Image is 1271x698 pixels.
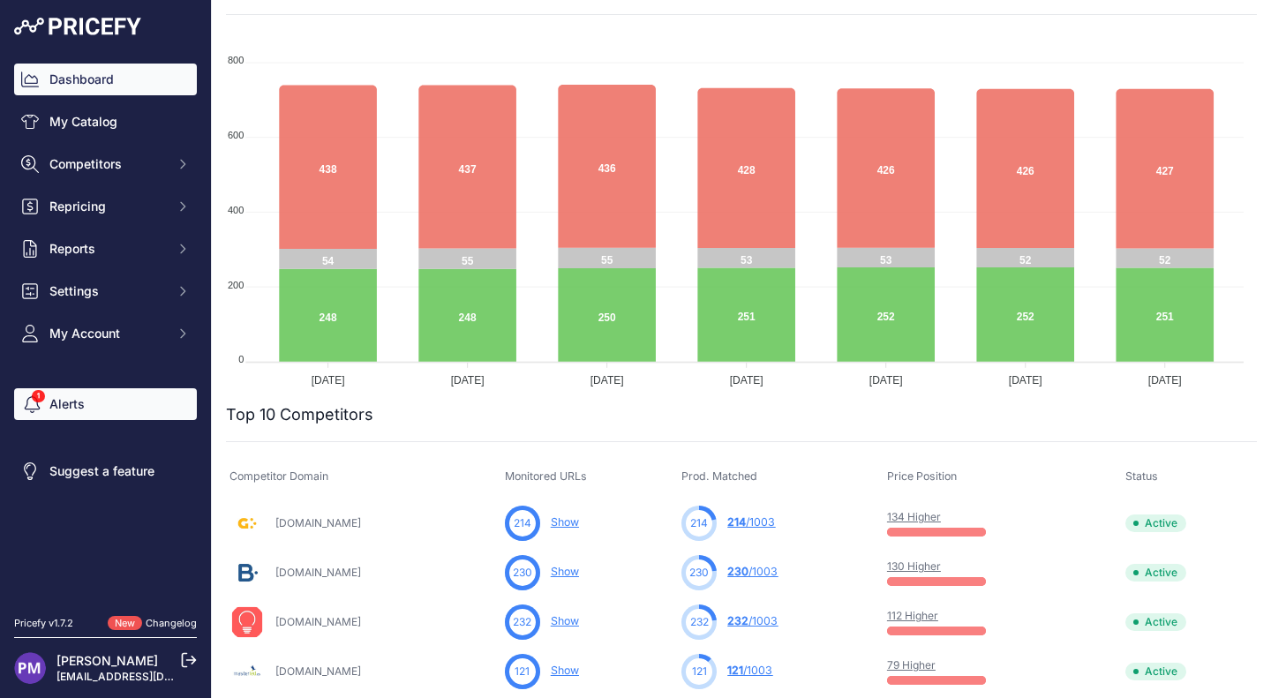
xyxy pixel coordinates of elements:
[727,515,775,529] a: 214/1003
[887,469,957,483] span: Price Position
[727,565,748,578] span: 230
[14,233,197,265] button: Reports
[49,325,165,342] span: My Account
[1125,564,1186,582] span: Active
[275,664,361,678] a: [DOMAIN_NAME]
[887,510,941,523] a: 134 Higher
[228,205,244,215] tspan: 400
[727,614,748,627] span: 232
[228,55,244,65] tspan: 800
[14,455,197,487] a: Suggest a feature
[887,658,936,672] a: 79 Higher
[49,155,165,173] span: Competitors
[229,469,328,483] span: Competitor Domain
[690,614,709,630] span: 232
[727,515,746,529] span: 214
[1009,374,1042,387] tspan: [DATE]
[14,148,197,180] button: Competitors
[14,18,141,35] img: Pricefy Logo
[689,565,709,581] span: 230
[692,664,707,679] span: 121
[681,469,757,483] span: Prod. Matched
[1125,469,1158,483] span: Status
[514,515,531,531] span: 214
[727,664,743,677] span: 121
[513,614,531,630] span: 232
[505,469,587,483] span: Monitored URLs
[228,130,244,140] tspan: 600
[869,374,903,387] tspan: [DATE]
[14,64,197,95] a: Dashboard
[887,609,938,622] a: 112 Higher
[551,515,579,529] a: Show
[551,565,579,578] a: Show
[887,559,941,573] a: 130 Higher
[515,664,530,679] span: 121
[727,664,772,677] a: 121/1003
[228,280,244,290] tspan: 200
[690,515,708,531] span: 214
[14,106,197,138] a: My Catalog
[451,374,485,387] tspan: [DATE]
[14,616,73,631] div: Pricefy v1.7.2
[1125,663,1186,680] span: Active
[730,374,763,387] tspan: [DATE]
[590,374,624,387] tspan: [DATE]
[14,388,197,420] a: Alerts
[226,402,373,427] h2: Top 10 Competitors
[56,670,241,683] a: [EMAIL_ADDRESS][DOMAIN_NAME]
[14,318,197,349] button: My Account
[108,616,142,631] span: New
[727,614,778,627] a: 232/1003
[14,191,197,222] button: Repricing
[238,354,244,364] tspan: 0
[1148,374,1182,387] tspan: [DATE]
[14,275,197,307] button: Settings
[146,617,197,629] a: Changelog
[551,664,579,677] a: Show
[275,566,361,579] a: [DOMAIN_NAME]
[56,653,158,668] a: [PERSON_NAME]
[14,64,197,595] nav: Sidebar
[275,516,361,529] a: [DOMAIN_NAME]
[551,614,579,627] a: Show
[1125,514,1186,532] span: Active
[49,240,165,258] span: Reports
[1125,613,1186,631] span: Active
[513,565,532,581] span: 230
[49,282,165,300] span: Settings
[312,374,345,387] tspan: [DATE]
[49,198,165,215] span: Repricing
[275,615,361,628] a: [DOMAIN_NAME]
[727,565,778,578] a: 230/1003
